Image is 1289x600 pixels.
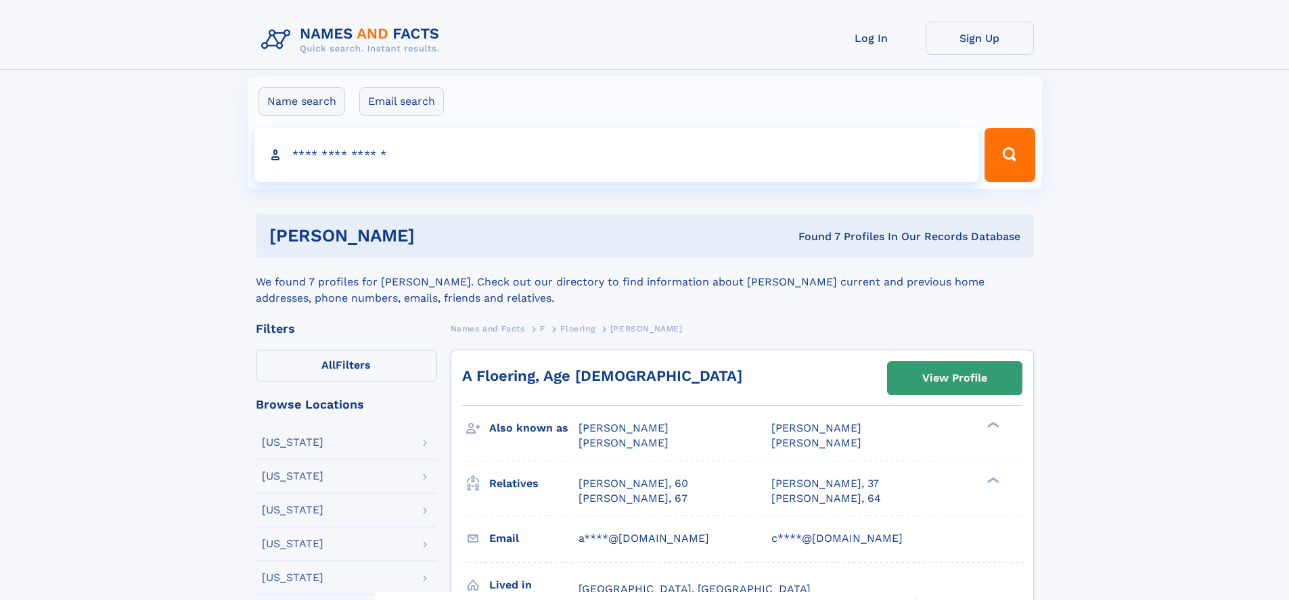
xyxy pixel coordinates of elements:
[610,324,683,333] span: [PERSON_NAME]
[359,87,444,116] label: Email search
[579,582,811,595] span: [GEOGRAPHIC_DATA], [GEOGRAPHIC_DATA]
[985,128,1035,182] button: Search Button
[579,491,687,506] a: [PERSON_NAME], 67
[258,87,345,116] label: Name search
[462,367,742,384] a: A Floering, Age [DEMOGRAPHIC_DATA]
[888,362,1022,394] a: View Profile
[451,320,525,337] a: Names and Facts
[540,320,545,337] a: F
[254,128,979,182] input: search input
[771,476,879,491] a: [PERSON_NAME], 37
[321,359,336,371] span: All
[269,227,607,244] h1: [PERSON_NAME]
[489,472,579,495] h3: Relatives
[606,229,1020,244] div: Found 7 Profiles In Our Records Database
[256,323,437,335] div: Filters
[817,22,926,55] a: Log In
[262,471,323,482] div: [US_STATE]
[489,574,579,597] h3: Lived in
[560,320,595,337] a: Floering
[926,22,1034,55] a: Sign Up
[262,538,323,549] div: [US_STATE]
[489,417,579,440] h3: Also known as
[256,350,437,382] label: Filters
[771,421,861,434] span: [PERSON_NAME]
[262,437,323,448] div: [US_STATE]
[540,324,545,333] span: F
[984,476,1000,484] div: ❯
[984,421,1000,430] div: ❯
[256,22,451,58] img: Logo Names and Facts
[256,258,1034,306] div: We found 7 profiles for [PERSON_NAME]. Check out our directory to find information about [PERSON_...
[256,398,437,411] div: Browse Locations
[579,476,688,491] a: [PERSON_NAME], 60
[262,505,323,515] div: [US_STATE]
[262,572,323,583] div: [US_STATE]
[489,527,579,550] h3: Email
[579,436,669,449] span: [PERSON_NAME]
[579,421,669,434] span: [PERSON_NAME]
[771,436,861,449] span: [PERSON_NAME]
[922,363,987,394] div: View Profile
[771,491,881,506] a: [PERSON_NAME], 64
[560,324,595,333] span: Floering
